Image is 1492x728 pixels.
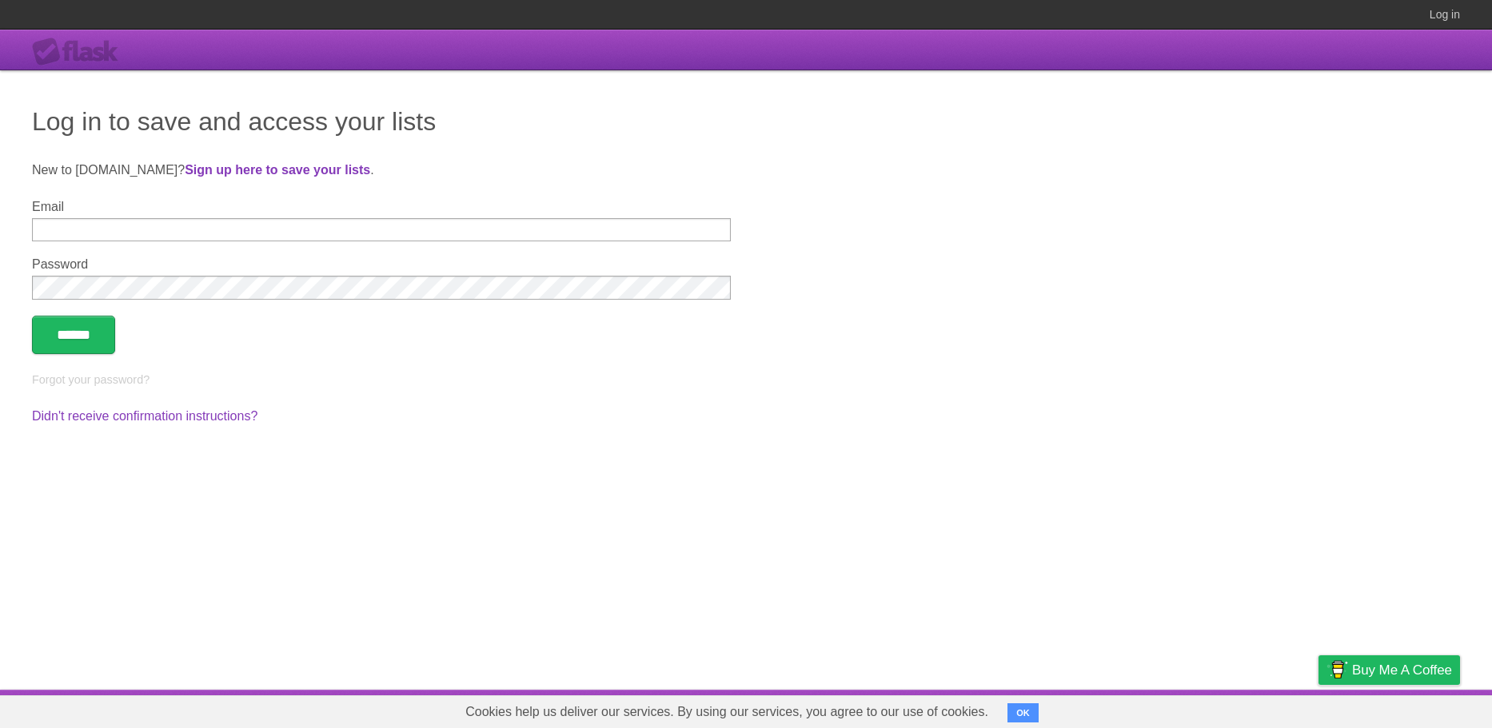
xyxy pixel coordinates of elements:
a: Forgot your password? [32,373,150,386]
a: Didn't receive confirmation instructions? [32,409,257,423]
a: Suggest a feature [1359,694,1460,724]
a: Sign up here to save your lists [185,163,370,177]
a: Buy me a coffee [1318,655,1460,685]
label: Password [32,257,731,272]
p: New to [DOMAIN_NAME]? . [32,161,1460,180]
a: Terms [1243,694,1279,724]
a: Developers [1159,694,1223,724]
div: Flask [32,38,128,66]
img: Buy me a coffee [1326,656,1348,683]
button: OK [1007,703,1039,722]
a: About [1106,694,1139,724]
a: Privacy [1298,694,1339,724]
span: Cookies help us deliver our services. By using our services, you agree to our use of cookies. [449,696,1004,728]
h1: Log in to save and access your lists [32,102,1460,141]
span: Buy me a coffee [1352,656,1452,684]
label: Email [32,200,731,214]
